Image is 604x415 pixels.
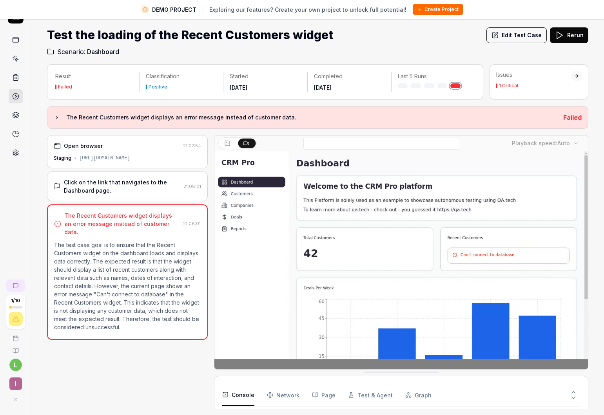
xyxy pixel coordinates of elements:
h1: Test the loading of the Recent Customers widget [47,26,333,44]
time: 21:07:54 [183,143,201,148]
div: Staging [54,155,71,162]
p: Started [230,72,301,80]
span: Exploring our features? Create your own project to unlock full potential! [209,5,406,14]
p: The test case goal is to ensure that the Recent Customers widget on the dashboard loads and displ... [54,241,201,331]
a: Scenario:Dashboard [47,47,119,56]
span: I [9,377,22,390]
div: [URL][DOMAIN_NAME] [79,155,130,162]
button: Network [267,384,299,406]
div: 1 Critical [499,83,518,88]
div: Open browser [64,142,103,150]
span: Failed [563,114,582,121]
span: 1 / 10 [11,298,20,303]
button: I [3,371,28,392]
a: New conversation [6,280,25,292]
button: Page [312,384,336,406]
p: Classification [146,72,217,80]
p: Completed [314,72,385,80]
button: Edit Test Case [486,27,547,43]
div: Click on the link that navigates to the Dashboard page. [64,178,180,195]
button: Console [222,384,254,406]
button: Graph [405,384,432,406]
p: Result [55,72,133,80]
span: Dashboard [87,47,119,56]
p: Last 5 Runs [398,72,469,80]
time: 21:08:01 [183,221,201,226]
button: Test & Agent [348,384,393,406]
div: Playback speed: [512,139,570,147]
time: [DATE] [314,84,332,91]
h3: The Recent Customers widget displays an error message instead of customer data. [66,113,557,122]
div: The Recent Customers widget displays an error message instead of customer data. [64,211,180,236]
div: Issues [496,71,571,79]
a: Book a call with us [3,329,28,341]
time: [DATE] [230,84,247,91]
button: l [9,359,22,371]
button: The Recent Customers widget displays an error message instead of customer data. [54,113,557,122]
div: Positive [149,85,167,89]
time: 21:08:01 [183,184,201,189]
span: Scenario: [56,47,85,56]
span: DEMO PROJECT [152,5,196,14]
button: Create Project [413,4,463,15]
div: Failed [58,85,72,89]
button: Rerun [550,27,588,43]
a: Documentation [3,341,28,354]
